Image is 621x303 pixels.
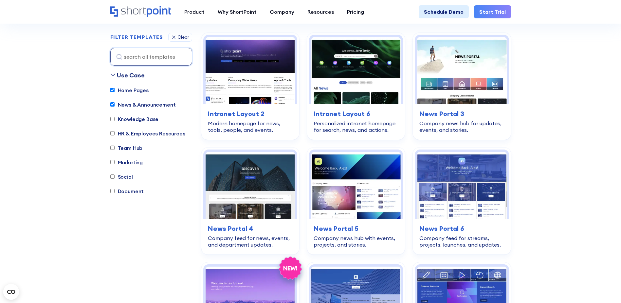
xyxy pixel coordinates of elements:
div: Company news hub with events, projects, and stories. [314,235,398,248]
div: Resources [307,8,334,16]
a: Start Trial [474,5,511,18]
div: Modern homepage for news, tools, people, and events. [208,120,293,133]
a: Why ShortPoint [211,5,263,18]
button: Open CMP widget [3,284,19,300]
div: Use Case [117,71,145,80]
h3: Intranet Layout 6 [314,109,398,119]
h3: News Portal 5 [314,224,398,233]
a: Home [110,6,171,17]
input: Home Pages [110,88,115,92]
div: FILTER TEMPLATES [110,35,163,40]
a: News Portal 4 – Intranet Feed Template: Company feed for news, events, and department updates.New... [201,148,299,254]
input: News & Announcement [110,103,115,107]
label: Marketing [110,158,143,166]
a: Schedule Demo [419,5,469,18]
a: Company [263,5,301,18]
label: Home Pages [110,86,149,94]
a: Product [178,5,211,18]
input: Document [110,189,115,193]
a: Intranet Layout 2 – SharePoint Homepage Design: Modern homepage for news, tools, people, and even... [201,33,299,140]
input: search all templates [110,48,192,66]
img: News Portal 4 – Intranet Feed Template: Company feed for news, events, and department updates. [206,152,295,219]
input: Team Hub [110,146,115,150]
input: Social [110,175,115,179]
input: Marketing [110,160,115,165]
a: Pricing [340,5,371,18]
label: News & Announcement [110,101,176,109]
img: News Portal 5 – Intranet Company News Template: Company news hub with events, projects, and stories. [311,152,401,219]
h3: News Portal 6 [419,224,504,233]
div: Company [270,8,294,16]
a: Resources [301,5,340,18]
h3: Intranet Layout 2 [208,109,293,119]
div: Personalized intranet homepage for search, news, and actions. [314,120,398,133]
a: Intranet Layout 6 – SharePoint Homepage Design: Personalized intranet homepage for search, news, ... [307,33,405,140]
label: HR & Employees Resources [110,130,185,137]
a: News Portal 5 – Intranet Company News Template: Company news hub with events, projects, and stori... [307,148,405,254]
div: Pricing [347,8,364,16]
img: Intranet Layout 2 – SharePoint Homepage Design: Modern homepage for news, tools, people, and events. [206,37,295,104]
input: HR & Employees Resources [110,131,115,136]
div: Company news hub for updates, events, and stories. [419,120,504,133]
a: News Portal 3 – SharePoint Newsletter Template: Company news hub for updates, events, and stories... [413,33,511,140]
a: News Portal 6 – Sharepoint Company Feed: Company feed for streams, projects, launches, and update... [413,148,511,254]
input: Knowledge Base [110,117,115,121]
label: Knowledge Base [110,115,159,123]
label: Social [110,173,133,181]
h3: News Portal 4 [208,224,293,233]
iframe: Chat Widget [588,272,621,303]
img: News Portal 6 – Sharepoint Company Feed: Company feed for streams, projects, launches, and updates. [417,152,506,219]
label: Team Hub [110,144,143,152]
div: Company feed for streams, projects, launches, and updates. [419,235,504,248]
div: Clear [177,35,189,40]
div: Product [184,8,205,16]
img: News Portal 3 – SharePoint Newsletter Template: Company news hub for updates, events, and stories. [417,37,506,104]
h3: News Portal 3 [419,109,504,119]
img: Intranet Layout 6 – SharePoint Homepage Design: Personalized intranet homepage for search, news, ... [311,37,401,104]
div: Company feed for news, events, and department updates. [208,235,293,248]
label: Document [110,187,144,195]
div: Why ShortPoint [218,8,257,16]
